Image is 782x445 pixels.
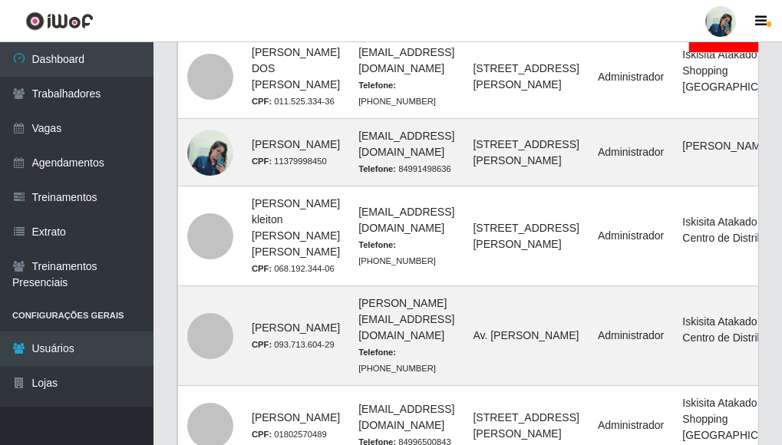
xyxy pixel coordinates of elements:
[358,81,436,106] small: [PHONE_NUMBER]
[252,430,327,439] small: 01802570489
[252,264,335,273] small: 068.192.344-06
[464,35,588,119] td: [STREET_ADDRESS][PERSON_NAME]
[252,340,272,349] strong: CPF:
[358,81,396,90] strong: Telefone:
[358,164,450,173] small: 84991498636
[589,35,673,119] td: Administrador
[358,348,436,373] small: [PHONE_NUMBER]
[252,264,272,273] strong: CPF:
[349,186,464,286] td: [EMAIL_ADDRESS][DOMAIN_NAME]
[349,119,464,186] td: [EMAIL_ADDRESS][DOMAIN_NAME]
[464,186,588,286] td: [STREET_ADDRESS][PERSON_NAME]
[243,186,349,286] td: [PERSON_NAME] kleiton [PERSON_NAME] [PERSON_NAME]
[252,340,335,349] small: 093.713.604-29
[252,97,272,106] strong: CPF:
[252,97,335,106] small: 011.525.334-36
[243,35,349,119] td: [PERSON_NAME] DOS [PERSON_NAME]
[358,348,396,357] strong: Telefone:
[243,286,349,386] td: [PERSON_NAME]
[252,430,272,439] strong: CPF:
[589,186,673,286] td: Administrador
[25,12,94,31] img: CoreUI Logo
[464,286,588,386] td: Av. [PERSON_NAME]
[252,157,327,166] small: 11379998450
[589,286,673,386] td: Administrador
[252,157,272,166] strong: CPF:
[349,286,464,386] td: [PERSON_NAME][EMAIL_ADDRESS][DOMAIN_NAME]
[358,240,436,265] small: [PHONE_NUMBER]
[464,119,588,186] td: [STREET_ADDRESS][PERSON_NAME]
[349,35,464,119] td: [EMAIL_ADDRESS][DOMAIN_NAME]
[243,119,349,186] td: [PERSON_NAME]
[589,119,673,186] td: Administrador
[358,240,396,249] strong: Telefone:
[358,164,396,173] strong: Telefone:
